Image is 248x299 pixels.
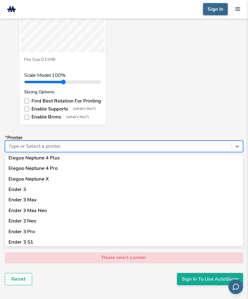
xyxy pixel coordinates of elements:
[24,57,101,62] div: File Size: 0.11MB
[5,163,243,174] div: Elegoo Neptune 4 Pro
[5,184,243,195] div: Ender 3
[24,107,29,111] input: Enable Supports(what's this?)
[73,107,96,111] span: (what's this?)
[5,216,243,226] div: Ender 3 Neo
[5,153,243,163] div: Elegoo Neptune 4 Plus
[5,135,243,152] label: Printer
[24,114,101,120] label: Enable Brims
[5,273,32,285] button: Reset
[5,205,243,216] div: Ender 3 Max Neo
[177,273,243,285] button: Sign In To Use AutoSlicer
[228,279,243,294] button: Send feedback via email
[5,174,243,184] div: Elegoo Neptune X
[5,226,243,237] div: Ender 3 Pro
[24,73,101,78] div: Scale Model: 100 %
[24,89,101,95] div: Slicing Options:
[66,115,89,119] span: (what's this?)
[5,195,243,205] div: Ender 3 Max
[24,98,101,104] label: Find Best Rotation For Printing
[235,6,241,12] button: mobile navigation menu
[8,144,9,149] input: *PrinterType or Select a printerBambu Lab A1 MiniCreality K1Creality K1 MaxCreality K1 SECreality...
[24,115,29,120] input: Enable Brims(what's this?)
[24,99,29,103] input: Find Best Rotation For Printing
[203,3,228,15] button: Sign In
[5,252,243,263] div: Please select a printer
[5,237,243,247] div: Ender 3 S1
[24,106,101,112] label: Enable Supports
